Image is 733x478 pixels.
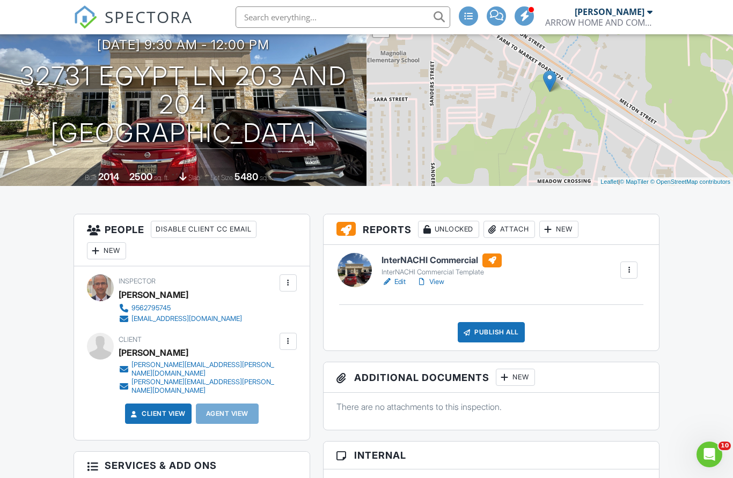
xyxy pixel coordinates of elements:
[382,277,406,287] a: Edit
[719,442,731,450] span: 10
[154,174,169,182] span: sq. ft.
[210,174,233,182] span: Lot Size
[324,362,659,393] h3: Additional Documents
[85,174,97,182] span: Built
[87,242,126,259] div: New
[697,442,722,467] iframe: Intercom live chat
[188,174,200,182] span: slab
[600,178,618,185] a: Leaflet
[119,361,277,378] a: [PERSON_NAME][EMAIL_ADDRESS][PERSON_NAME][DOMAIN_NAME]
[236,6,450,28] input: Search everything...
[416,277,444,287] a: View
[496,369,535,386] div: New
[575,6,644,17] div: [PERSON_NAME]
[545,17,653,28] div: ARROW HOME AND COMMERCIAL INSPECTIONS
[129,408,186,419] a: Client View
[119,335,142,343] span: Client
[131,361,277,378] div: [PERSON_NAME][EMAIL_ADDRESS][PERSON_NAME][DOMAIN_NAME]
[598,177,733,186] div: |
[382,268,502,277] div: InterNACHI Commercial Template
[458,322,525,342] div: Publish All
[234,171,258,182] div: 5480
[539,221,578,238] div: New
[119,313,242,324] a: [EMAIL_ADDRESS][DOMAIN_NAME]
[131,315,242,323] div: [EMAIL_ADDRESS][DOMAIN_NAME]
[74,214,310,266] h3: People
[324,214,659,245] h3: Reports
[74,14,193,37] a: SPECTORA
[119,345,188,361] div: [PERSON_NAME]
[119,287,188,303] div: [PERSON_NAME]
[97,38,269,52] h3: [DATE] 9:30 am - 12:00 pm
[324,442,659,469] h3: Internal
[418,221,479,238] div: Unlocked
[336,401,646,413] p: There are no attachments to this inspection.
[620,178,649,185] a: © MapTiler
[260,174,273,182] span: sq.ft.
[483,221,535,238] div: Attach
[650,178,730,185] a: © OpenStreetMap contributors
[382,253,502,267] h6: InterNACHI Commercial
[382,253,502,277] a: InterNACHI Commercial InterNACHI Commercial Template
[129,171,152,182] div: 2500
[119,277,156,285] span: Inspector
[119,303,242,313] a: 9562795745
[105,5,193,28] span: SPECTORA
[98,171,119,182] div: 2014
[151,221,256,238] div: Disable Client CC Email
[119,378,277,395] a: [PERSON_NAME][EMAIL_ADDRESS][PERSON_NAME][DOMAIN_NAME]
[131,304,171,312] div: 9562795745
[74,5,97,29] img: The Best Home Inspection Software - Spectora
[131,378,277,395] div: [PERSON_NAME][EMAIL_ADDRESS][PERSON_NAME][DOMAIN_NAME]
